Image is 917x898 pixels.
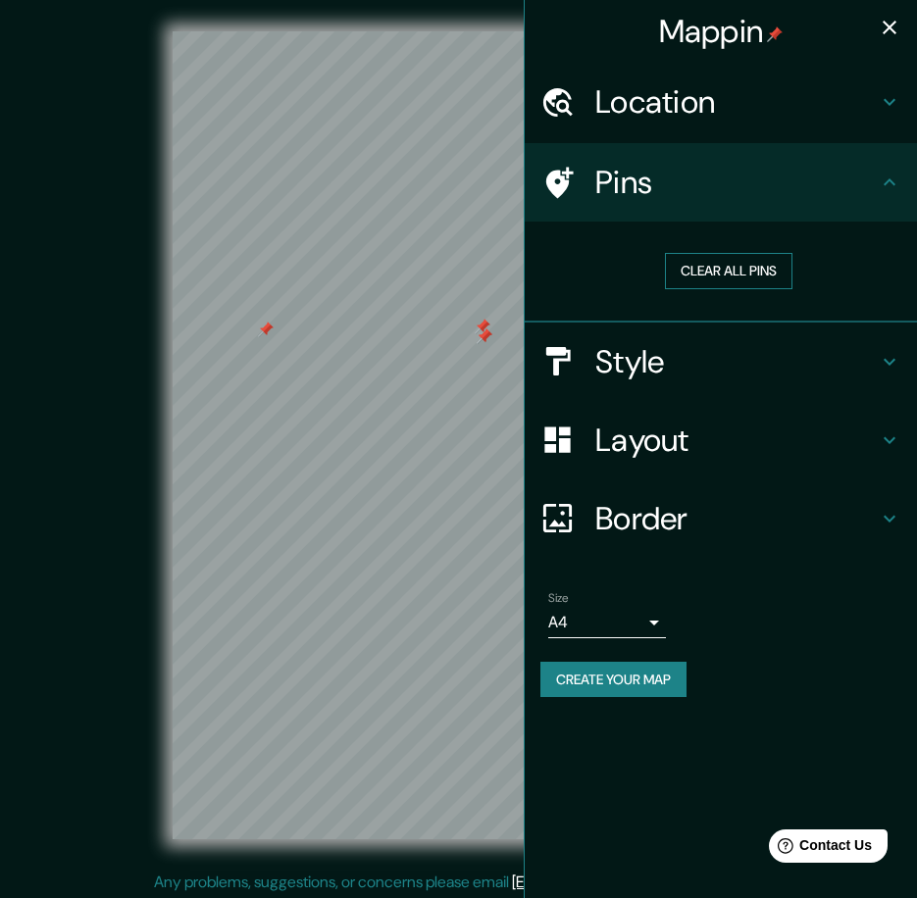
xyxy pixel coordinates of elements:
[742,822,895,876] iframe: Help widget launcher
[540,662,687,698] button: Create your map
[548,589,569,606] label: Size
[767,26,783,42] img: pin-icon.png
[595,82,878,122] h4: Location
[173,31,744,839] canvas: Map
[525,401,917,479] div: Layout
[525,63,917,141] div: Location
[595,499,878,538] h4: Border
[595,342,878,381] h4: Style
[595,421,878,460] h4: Layout
[525,143,917,222] div: Pins
[154,871,757,894] p: Any problems, suggestions, or concerns please email .
[512,872,754,892] a: [EMAIL_ADDRESS][DOMAIN_NAME]
[595,163,878,202] h4: Pins
[548,607,666,638] div: A4
[525,479,917,558] div: Border
[659,12,784,51] h4: Mappin
[525,323,917,401] div: Style
[665,253,792,289] button: Clear all pins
